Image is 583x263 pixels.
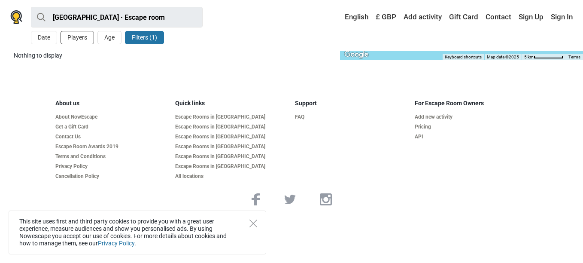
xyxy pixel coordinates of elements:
button: Filters (1) [125,31,164,44]
a: Escape Rooms in [GEOGRAPHIC_DATA] [175,163,288,170]
img: Nowescape logo [10,10,22,24]
a: English [337,9,370,25]
a: Escape Rooms in [GEOGRAPHIC_DATA] [175,153,288,160]
button: Close [249,220,257,227]
h5: Support [295,100,408,107]
a: Open this area in Google Maps (opens a new window) [342,49,370,60]
a: Cancellation Policy [55,173,168,180]
a: About NowEscape [55,114,168,120]
div: This site uses first and third party cookies to provide you with a great user experience, measure... [9,211,266,254]
a: Pricing [415,124,528,130]
img: Google [342,49,370,60]
a: Contact [483,9,513,25]
h5: For Escape Room Owners [415,100,528,107]
span: Map data ©2025 [487,55,519,59]
a: Escape Rooms in [GEOGRAPHIC_DATA] [175,114,288,120]
button: Players [61,31,94,44]
a: Add activity [401,9,444,25]
a: Sign Up [516,9,546,25]
a: Sign In [549,9,573,25]
h5: About us [55,100,168,107]
a: Gift Card [447,9,480,25]
button: Age [97,31,121,44]
button: Map Scale: 5 km per 65 pixels [522,54,566,60]
button: Date [31,31,57,44]
a: Get a Gift Card [55,124,168,130]
a: Contact Us [55,134,168,140]
a: Privacy Policy [55,163,168,170]
a: Escape Rooms in [GEOGRAPHIC_DATA] [175,134,288,140]
a: Add new activity [415,114,528,120]
a: FAQ [295,114,408,120]
div: Nothing to display [14,51,333,60]
a: Terms (opens in new tab) [568,55,580,59]
a: Escape Rooms in [GEOGRAPHIC_DATA] [175,144,288,150]
button: Keyboard shortcuts [445,54,482,60]
a: Escape Rooms in [GEOGRAPHIC_DATA] [175,124,288,130]
a: £ GBP [373,9,398,25]
a: Privacy Policy [98,240,134,247]
a: Escape Room Awards 2019 [55,144,168,150]
span: 5 km [524,55,534,59]
input: try “London” [31,7,203,28]
a: Terms and Conditions [55,153,168,160]
h5: Quick links [175,100,288,107]
a: API [415,134,528,140]
img: English [339,14,345,20]
a: All locations [175,173,288,180]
